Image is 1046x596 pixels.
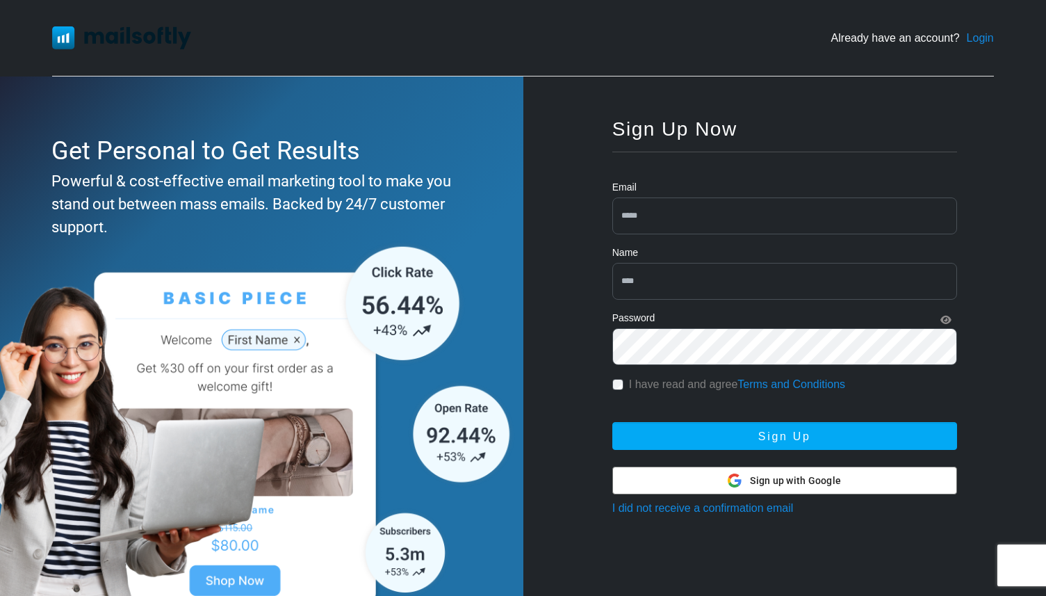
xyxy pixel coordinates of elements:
button: Sign Up [612,422,957,450]
button: Sign up with Google [612,467,957,494]
label: Email [612,180,637,195]
label: Name [612,245,638,260]
a: I did not receive a confirmation email [612,502,794,514]
span: Sign up with Google [750,474,841,488]
i: Show Password [940,315,951,325]
div: Powerful & cost-effective email marketing tool to make you stand out between mass emails. Backed ... [51,170,464,239]
a: Terms and Conditions [737,378,845,390]
span: Sign Up Now [612,118,737,140]
a: Login [967,30,994,47]
div: Already have an account? [831,30,994,47]
div: Get Personal to Get Results [51,132,464,170]
label: I have read and agree [629,376,845,393]
label: Password [612,311,655,325]
img: Mailsoftly [52,26,191,49]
